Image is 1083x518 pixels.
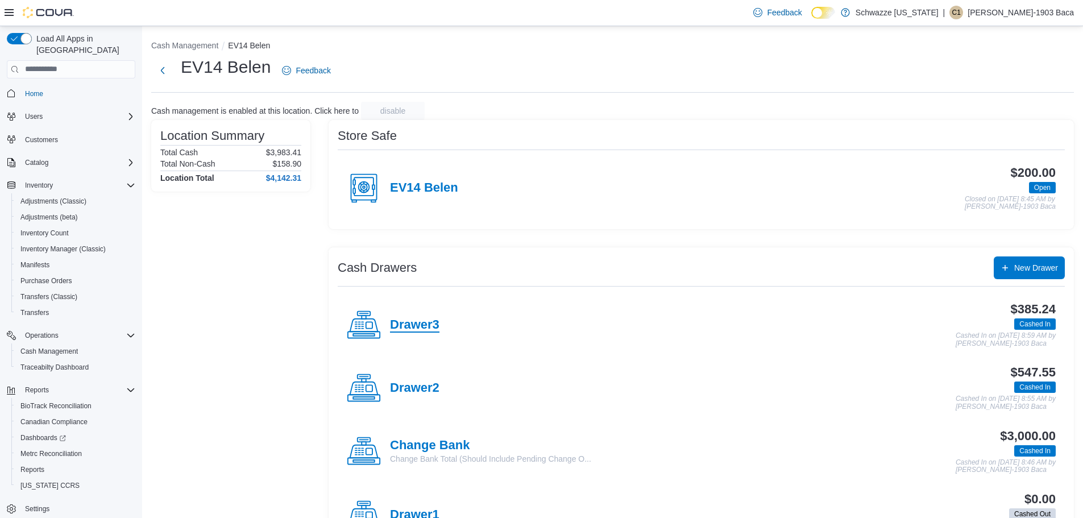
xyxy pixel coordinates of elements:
p: $158.90 [272,159,301,168]
span: Washington CCRS [16,479,135,492]
a: Feedback [749,1,806,24]
a: Customers [20,133,63,147]
span: Feedback [296,65,330,76]
a: Feedback [277,59,335,82]
span: Settings [25,504,49,513]
p: Cashed In on [DATE] 8:46 AM by [PERSON_NAME]-1903 Baca [956,459,1056,474]
button: Canadian Compliance [11,414,140,430]
p: Closed on [DATE] 8:45 AM by [PERSON_NAME]-1903 Baca [965,196,1056,211]
span: Adjustments (Classic) [16,194,135,208]
input: Dark Mode [811,7,835,19]
span: Adjustments (Classic) [20,197,86,206]
span: Cash Management [16,345,135,358]
a: Adjustments (Classic) [16,194,91,208]
span: Reports [25,386,49,395]
span: Manifests [16,258,135,272]
span: Home [25,89,43,98]
a: Reports [16,463,49,476]
span: Inventory [25,181,53,190]
span: Traceabilty Dashboard [20,363,89,372]
button: Reports [20,383,53,397]
span: Users [25,112,43,121]
a: Home [20,87,48,101]
span: Open [1034,183,1051,193]
span: Operations [25,331,59,340]
span: Reports [20,383,135,397]
a: Transfers [16,306,53,320]
span: Purchase Orders [16,274,135,288]
button: Inventory [20,179,57,192]
button: [US_STATE] CCRS [11,478,140,494]
span: Purchase Orders [20,276,72,285]
nav: An example of EuiBreadcrumbs [151,40,1074,53]
span: Reports [20,465,44,474]
button: EV14 Belen [228,41,270,50]
span: disable [380,105,405,117]
button: Traceabilty Dashboard [11,359,140,375]
span: Users [20,110,135,123]
span: Cashed In [1014,445,1056,457]
span: Settings [20,502,135,516]
span: Cashed In [1019,446,1051,456]
a: Transfers (Classic) [16,290,82,304]
button: BioTrack Reconciliation [11,398,140,414]
button: Users [2,109,140,125]
p: Schwazze [US_STATE] [856,6,939,19]
button: Catalog [20,156,53,169]
span: Canadian Compliance [16,415,135,429]
span: BioTrack Reconciliation [20,401,92,411]
button: Adjustments (beta) [11,209,140,225]
h3: $385.24 [1011,302,1056,316]
button: Inventory Count [11,225,140,241]
h3: Store Safe [338,129,397,143]
a: [US_STATE] CCRS [16,479,84,492]
span: Home [20,86,135,101]
span: Reports [16,463,135,476]
span: Transfers (Classic) [16,290,135,304]
button: Catalog [2,155,140,171]
span: BioTrack Reconciliation [16,399,135,413]
button: Customers [2,131,140,148]
a: Dashboards [11,430,140,446]
h4: Change Bank [390,438,591,453]
span: [US_STATE] CCRS [20,481,80,490]
button: Adjustments (Classic) [11,193,140,209]
span: Inventory Manager (Classic) [16,242,135,256]
span: Open [1029,182,1056,193]
a: Settings [20,502,54,516]
h4: Location Total [160,173,214,183]
span: Customers [25,135,58,144]
span: Transfers [20,308,49,317]
p: $3,983.41 [266,148,301,157]
span: Operations [20,329,135,342]
button: Inventory [2,177,140,193]
h3: $3,000.00 [1000,429,1056,443]
button: Next [151,59,174,82]
span: Inventory Count [16,226,135,240]
span: Adjustments (beta) [20,213,78,222]
h4: Drawer2 [390,381,439,396]
a: Inventory Count [16,226,73,240]
h4: EV14 Belen [390,181,458,196]
span: Metrc Reconciliation [20,449,82,458]
h4: Drawer3 [390,318,439,333]
button: Home [2,85,140,102]
span: Traceabilty Dashboard [16,360,135,374]
button: Manifests [11,257,140,273]
p: Cash management is enabled at this location. Click here to [151,106,359,115]
button: Settings [2,500,140,517]
h3: Cash Drawers [338,261,417,275]
h1: EV14 Belen [181,56,271,78]
a: BioTrack Reconciliation [16,399,96,413]
button: Transfers [11,305,140,321]
a: Traceabilty Dashboard [16,360,93,374]
p: Change Bank Total (Should Include Pending Change O... [390,453,591,465]
button: Reports [11,462,140,478]
a: Metrc Reconciliation [16,447,86,461]
p: Cashed In on [DATE] 8:59 AM by [PERSON_NAME]-1903 Baca [956,332,1056,347]
button: Users [20,110,47,123]
span: Inventory Count [20,229,69,238]
span: Cashed In [1014,318,1056,330]
span: Cashed In [1014,382,1056,393]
